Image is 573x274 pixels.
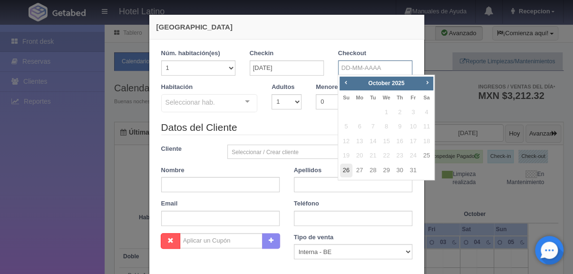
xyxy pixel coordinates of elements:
input: Aplicar un Cupón [180,233,262,248]
a: 31 [407,164,419,177]
span: Sunday [343,95,350,100]
label: Menores [316,83,341,92]
span: October [368,80,390,87]
label: Checkin [250,49,274,58]
a: 27 [353,164,366,177]
span: 10 [407,120,419,134]
a: 25 [420,149,433,163]
label: Email [161,199,178,208]
a: 28 [367,164,379,177]
label: Habitación [161,83,193,92]
span: Thursday [397,95,403,100]
a: 26 [340,164,352,177]
input: DD-MM-AAAA [338,60,412,76]
span: 16 [393,135,406,148]
span: 12 [340,135,352,148]
a: Next [422,78,432,88]
span: Seleccionar / Crear cliente [232,145,399,159]
span: 21 [367,149,379,163]
span: 8 [380,120,392,134]
span: 9 [393,120,406,134]
span: Monday [356,95,363,100]
label: Apellidos [294,166,322,175]
span: 5 [340,120,352,134]
label: Núm. habitación(es) [161,49,220,58]
span: 2 [393,106,406,119]
span: 4 [420,106,433,119]
label: Checkout [338,49,366,58]
a: Prev [340,78,351,88]
span: 2025 [392,80,405,87]
span: 7 [367,120,379,134]
legend: Datos del Cliente [161,120,412,135]
span: Prev [342,78,350,86]
span: Friday [410,95,416,100]
label: Adultos [272,83,294,92]
a: 30 [393,164,406,177]
label: Teléfono [294,199,319,208]
span: 18 [420,135,433,148]
span: 11 [420,120,433,134]
input: DD-MM-AAAA [250,60,324,76]
span: 20 [353,149,366,163]
span: 3 [407,106,419,119]
a: Seleccionar / Crear cliente [227,145,412,159]
span: 14 [367,135,379,148]
span: 23 [393,149,406,163]
label: Nombre [161,166,185,175]
span: 24 [407,149,419,163]
label: Cliente [154,145,221,154]
a: 29 [380,164,392,177]
span: Wednesday [382,95,390,100]
span: 19 [340,149,352,163]
span: Next [423,78,431,86]
span: 1 [380,106,392,119]
span: 17 [407,135,419,148]
span: Tuesday [370,95,376,100]
span: 6 [353,120,366,134]
h4: [GEOGRAPHIC_DATA] [156,22,417,32]
span: Saturday [423,95,429,100]
span: 22 [380,149,392,163]
span: 15 [380,135,392,148]
span: Seleccionar hab. [165,97,215,107]
label: Tipo de venta [294,233,334,242]
span: 13 [353,135,366,148]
